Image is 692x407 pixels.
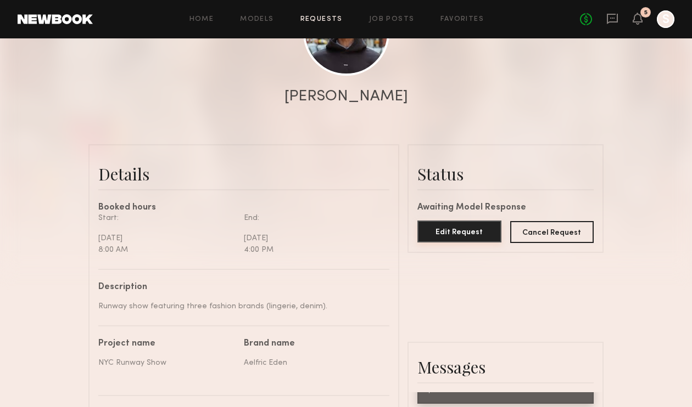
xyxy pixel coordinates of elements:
[440,16,484,23] a: Favorites
[510,221,594,243] button: Cancel Request
[189,16,214,23] a: Home
[98,340,236,348] div: Project name
[98,203,389,212] div: Booked hours
[244,340,381,348] div: Brand name
[244,212,381,224] div: End:
[98,163,389,185] div: Details
[284,89,408,104] div: [PERSON_NAME]
[240,16,274,23] a: Models
[98,357,236,369] div: NYC Runway Show
[417,221,501,242] button: Edit Request
[98,283,381,292] div: Description
[98,233,236,244] div: [DATE]
[244,244,381,256] div: 4:00 PM
[417,163,594,185] div: Status
[417,203,594,212] div: Awaiting Model Response
[244,357,381,369] div: Aelfric Eden
[300,16,343,23] a: Requests
[98,301,381,312] div: Runway show featuring three fashion brands (lingerie, denim).
[644,10,648,16] div: 5
[98,244,236,256] div: 8:00 AM
[417,356,594,378] div: Messages
[657,10,674,28] a: S
[98,212,236,224] div: Start:
[244,233,381,244] div: [DATE]
[369,16,415,23] a: Job Posts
